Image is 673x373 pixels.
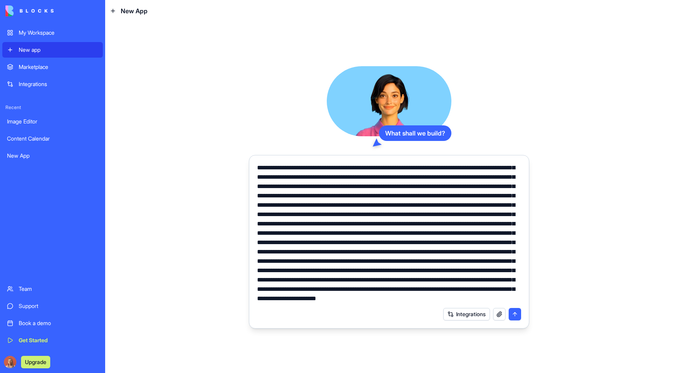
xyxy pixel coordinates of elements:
a: Content Calendar [2,131,103,146]
img: Marina_gj5dtt.jpg [4,356,16,368]
button: Upgrade [21,356,50,368]
a: Upgrade [21,358,50,366]
div: What shall we build? [379,125,451,141]
a: New App [2,148,103,164]
a: Support [2,298,103,314]
div: Support [19,302,98,310]
img: logo [5,5,54,16]
a: Marketplace [2,59,103,75]
a: New app [2,42,103,58]
div: Integrations [19,80,98,88]
span: Recent [2,104,103,111]
a: Get Started [2,333,103,348]
a: Image Editor [2,114,103,129]
div: Team [19,285,98,293]
button: Integrations [443,308,490,320]
div: Book a demo [19,319,98,327]
a: Integrations [2,76,103,92]
a: Team [2,281,103,297]
div: New app [19,46,98,54]
span: New App [121,6,148,16]
div: Marketplace [19,63,98,71]
div: Image Editor [7,118,98,125]
div: Get Started [19,336,98,344]
a: My Workspace [2,25,103,40]
div: New App [7,152,98,160]
div: Content Calendar [7,135,98,143]
a: Book a demo [2,315,103,331]
div: My Workspace [19,29,98,37]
